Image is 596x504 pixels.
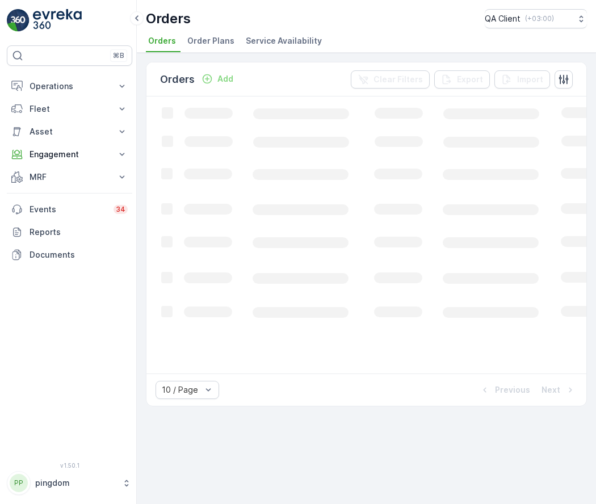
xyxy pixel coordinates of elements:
[33,9,82,32] img: logo_light-DOdMpM7g.png
[478,383,531,397] button: Previous
[525,14,554,23] p: ( +03:00 )
[517,74,543,85] p: Import
[7,120,132,143] button: Asset
[494,70,550,89] button: Import
[7,471,132,495] button: PPpingdom
[7,98,132,120] button: Fleet
[246,35,322,47] span: Service Availability
[7,9,30,32] img: logo
[7,143,132,166] button: Engagement
[7,243,132,266] a: Documents
[35,477,116,489] p: pingdom
[7,198,132,221] a: Events34
[187,35,234,47] span: Order Plans
[7,166,132,188] button: MRF
[30,103,110,115] p: Fleet
[30,226,128,238] p: Reports
[351,70,430,89] button: Clear Filters
[116,205,125,214] p: 34
[495,384,530,396] p: Previous
[30,171,110,183] p: MRF
[7,221,132,243] a: Reports
[540,383,577,397] button: Next
[148,35,176,47] span: Orders
[30,81,110,92] p: Operations
[373,74,423,85] p: Clear Filters
[485,9,587,28] button: QA Client(+03:00)
[457,74,483,85] p: Export
[197,72,238,86] button: Add
[113,51,124,60] p: ⌘B
[10,474,28,492] div: PP
[7,462,132,469] span: v 1.50.1
[542,384,560,396] p: Next
[30,249,128,261] p: Documents
[146,10,191,28] p: Orders
[434,70,490,89] button: Export
[485,13,521,24] p: QA Client
[160,72,195,87] p: Orders
[217,73,233,85] p: Add
[7,75,132,98] button: Operations
[30,149,110,160] p: Engagement
[30,204,107,215] p: Events
[30,126,110,137] p: Asset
